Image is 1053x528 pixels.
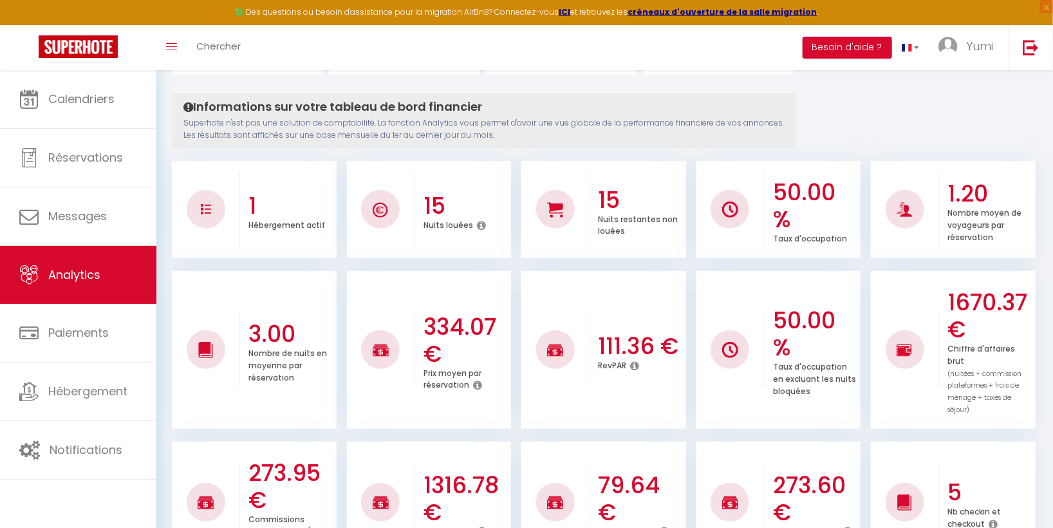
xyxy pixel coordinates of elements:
span: Messages [48,208,107,224]
button: Besoin d'aide ? [803,37,892,59]
h3: 15 [598,187,682,214]
h3: 334.07 € [424,314,508,368]
h3: 1316.78 € [424,472,508,526]
h3: 1 [248,193,333,220]
span: Hébergement [48,383,127,399]
p: Chiffre d'affaires brut [947,341,1021,415]
span: Chercher [196,39,241,53]
h3: 273.95 € [248,460,333,514]
h3: 79.64 € [598,472,682,526]
img: ... [938,37,958,56]
h3: 1.20 [947,180,1032,207]
img: logout [1023,39,1039,55]
span: Paiements [48,325,109,341]
p: Taux d'occupation en excluant les nuits bloquées [773,359,856,397]
p: Taux d'occupation [773,231,847,244]
img: NO IMAGE [897,343,913,358]
p: Superhote n'est pas une solution de comptabilité. La fonction Analytics vous permet d'avoir une v... [183,117,784,142]
iframe: Chat [998,470,1043,518]
h3: 273.60 € [773,472,857,526]
p: RevPAR [598,357,626,371]
h3: 3.00 [248,321,333,348]
button: Ouvrir le widget de chat LiveChat [10,5,49,44]
span: Analytics [48,267,100,283]
h3: 50.00 % [773,307,857,361]
span: Yumi [966,38,993,54]
img: Super Booking [39,35,118,58]
span: Notifications [50,442,122,458]
p: Hébergement actif [248,217,325,231]
h3: 111.36 € [598,333,682,360]
img: NO IMAGE [201,204,211,214]
p: Nuits restantes non louées [598,211,678,237]
img: NO IMAGE [722,342,738,358]
p: Nombre moyen de voyageurs par réservation [947,205,1021,243]
h4: Informations sur votre tableau de bord financier [183,100,784,114]
a: créneaux d'ouverture de la salle migration [628,6,817,17]
p: Nombre de nuits en moyenne par réservation [248,345,327,383]
span: Calendriers [48,91,115,107]
a: Chercher [187,25,250,70]
span: Réservations [48,149,123,165]
h3: 15 [424,193,508,220]
h3: 50.00 % [773,179,857,233]
p: Prix moyen par réservation [424,365,481,391]
span: (nuitées + commission plateformes + frais de ménage + taxes de séjour) [947,369,1021,415]
h3: 5 [947,479,1032,506]
p: Nuits louées [424,217,473,231]
a: ICI [559,6,571,17]
a: ... Yumi [929,25,1009,70]
h3: 1670.37 € [947,289,1032,343]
